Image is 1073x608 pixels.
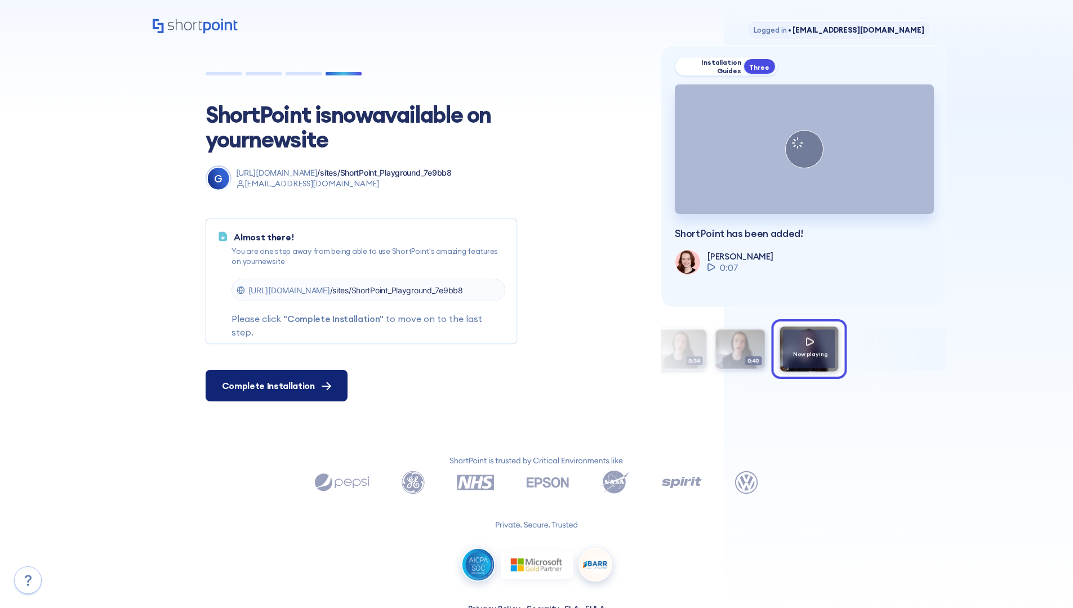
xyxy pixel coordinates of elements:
[793,350,828,357] span: Now playing
[231,312,505,339] p: Please click to move on to the last step.
[330,285,463,295] span: /sites/ShortPoint_Playground_7e9bb8
[754,25,787,34] span: Logged in
[745,356,762,366] span: 0:40
[686,356,703,366] span: 0:34
[207,168,229,190] div: G
[231,246,505,266] p: You are one step away from being able to use ShortPoint's amazing features on your new site
[682,58,741,75] div: Installation Guides
[786,25,924,34] span: [EMAIL_ADDRESS][DOMAIN_NAME]
[317,168,451,177] span: /sites/ShortPoint_Playground_7e9bb8
[222,379,315,392] span: Complete Installation
[283,313,384,324] span: "Complete Installation"
[234,230,505,244] p: Almost there!
[1017,554,1073,608] iframe: Chat Widget
[206,370,348,401] button: Complete Installation
[707,251,773,262] p: [PERSON_NAME]
[675,250,699,274] img: shortpoint-support-team
[788,25,791,34] span: •
[248,285,330,295] span: [URL][DOMAIN_NAME]
[675,227,932,240] p: ShortPoint has been added!
[206,102,510,152] h1: ShortPoint is now available on your new site
[236,168,318,177] span: [URL][DOMAIN_NAME]
[743,59,776,74] div: Three
[236,178,452,190] p: [EMAIL_ADDRESS][DOMAIN_NAME]
[720,261,738,274] span: 0:07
